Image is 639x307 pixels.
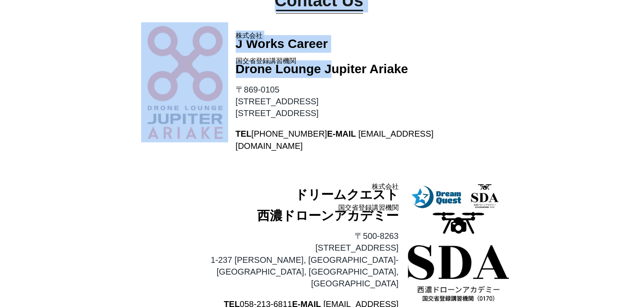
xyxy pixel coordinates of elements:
[372,181,399,191] span: 株式会社
[236,85,280,94] span: 〒869-0105
[236,37,328,50] span: J Works Career
[257,209,399,222] span: 西濃ドローンアカデミー
[236,30,263,40] span: 株式会社
[236,109,319,118] span: [STREET_ADDRESS]
[210,255,398,288] span: 1-237 [PERSON_NAME], [GEOGRAPHIC_DATA]-[GEOGRAPHIC_DATA], [GEOGRAPHIC_DATA], [GEOGRAPHIC_DATA]
[316,243,399,252] span: [STREET_ADDRESS]
[355,231,399,241] span: 〒500-8263
[236,129,434,151] a: [EMAIL_ADDRESS][DOMAIN_NAME]
[236,62,408,76] span: Drone Lounge Jupiter Ariake
[236,97,319,106] span: [STREET_ADDRESS]
[338,202,399,212] span: 国交省登録講習機関
[236,56,296,66] span: 国交省登録講習機関
[295,188,399,201] span: ドリームクエスト
[236,129,252,138] span: TEL
[327,129,356,138] span: E-MAIL
[542,271,639,307] iframe: Wix Chat
[236,129,434,151] span: [PHONE_NUMBER]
